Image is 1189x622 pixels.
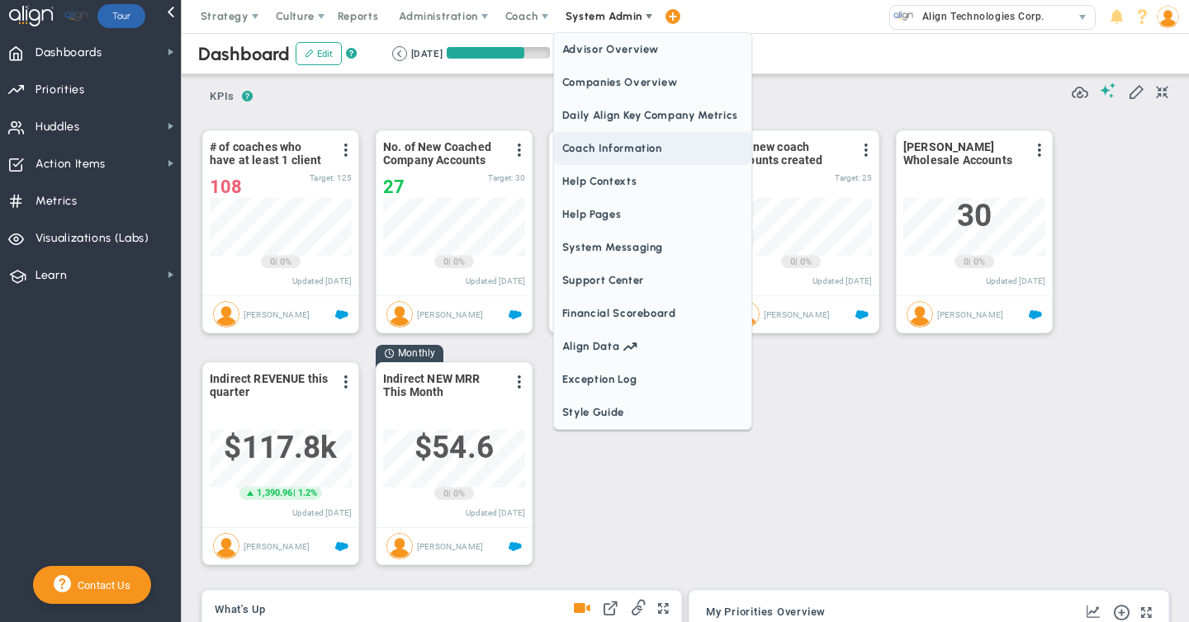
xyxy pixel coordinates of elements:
[964,256,969,269] span: 0
[210,140,329,167] span: # of coaches who have at least 1 client
[71,579,130,591] span: Contact Us
[36,110,80,144] span: Huddles
[554,231,751,264] span: System Messaging
[566,10,642,22] span: System Admin
[937,310,1003,319] span: [PERSON_NAME]
[509,540,522,554] span: Salesforce Enabled<br ></span>Indirect New ARR This Month - ET
[270,256,275,269] span: 0
[554,99,751,132] span: Daily Align Key Company Metrics
[280,257,291,267] span: 0%
[213,533,239,559] img: Eugene Terk
[198,43,290,65] span: Dashboard
[292,276,352,285] span: Updated [DATE]
[386,533,413,559] img: Eugene Terk
[453,488,465,499] span: 0%
[812,276,872,285] span: Updated [DATE]
[257,487,292,500] span: 1,390.96
[986,276,1045,285] span: Updated [DATE]
[862,173,872,182] span: 25
[310,173,334,182] span: Target:
[414,430,494,465] span: $54.6
[202,83,242,112] button: KPIs
[275,257,277,267] span: |
[1029,309,1042,322] span: Salesforce Enabled<br ></span>ALL Petra Wholesale Accounts - ET
[505,10,538,22] span: Coach
[903,140,1023,167] span: [PERSON_NAME] Wholesale Accounts
[244,542,310,551] span: [PERSON_NAME]
[509,309,522,322] span: Salesforce Enabled<br ></span>New Paid Coached Cos in Current Quarter
[764,310,830,319] span: [PERSON_NAME]
[36,73,85,107] span: Priorities
[1157,6,1179,28] img: 50249.Person.photo
[443,256,448,269] span: 0
[335,540,348,554] span: Salesforce Enabled<br ></span>Indirect Revenue - This Quarter - TO DAT
[907,301,933,327] img: Eugene Terk
[417,310,483,319] span: [PERSON_NAME]
[386,301,413,327] img: Eugene Terk
[957,198,992,233] span: 30
[466,508,525,517] span: Updated [DATE]
[202,83,242,110] span: KPIs
[383,372,503,398] span: Indirect NEW MRR This Month
[554,33,751,66] span: Advisor Overview
[969,257,971,267] span: |
[224,430,337,465] span: $117,762.78
[298,488,318,498] span: 1.2%
[835,173,860,182] span: Target:
[293,488,296,498] span: |
[554,264,751,297] span: Support Center
[337,173,352,182] span: 125
[215,604,266,615] span: What's Up
[36,147,106,181] span: Action Items
[36,258,67,293] span: Learn
[554,66,751,99] span: Companies Overview
[554,363,751,396] span: Exception Log
[411,46,443,61] div: [DATE]
[417,542,483,551] span: [PERSON_NAME]
[914,6,1045,27] span: Align Technologies Corp.
[730,140,850,167] span: # of new coach accounts created
[447,47,550,59] div: Period Progress: 75% Day 69 of 91 with 22 remaining.
[893,6,914,26] img: 10991.Company.photo
[383,177,405,197] span: 27
[488,173,513,182] span: Target:
[448,488,451,499] span: |
[36,184,78,219] span: Metrics
[335,309,348,322] span: Salesforce Enabled<br ></span>VIP Coaches
[1071,6,1095,29] span: select
[466,276,525,285] span: Updated [DATE]
[973,257,985,267] span: 0%
[554,297,751,330] span: Financial Scoreboard
[213,301,239,327] img: Eugene Terk
[448,257,451,267] span: |
[706,606,826,620] button: My Priorities Overview
[392,46,407,61] button: Go to previous period
[36,35,102,70] span: Dashboards
[36,221,149,256] span: Visualizations (Labs)
[790,256,795,269] span: 0
[1100,82,1116,98] span: Suggestions (AI Feature)
[296,42,342,65] button: Edit
[215,604,266,617] button: What's Up
[554,132,751,165] span: Coach Information
[706,606,826,618] span: My Priorities Overview
[800,257,812,267] span: 0%
[210,177,242,197] span: 108
[443,488,448,501] span: 0
[515,173,525,182] span: 30
[399,10,477,22] span: Administration
[383,140,503,167] span: No. of New Coached Company Accounts
[453,257,465,267] span: 0%
[276,10,315,22] span: Culture
[1128,82,1144,99] span: Edit My KPIs
[201,10,249,22] span: Strategy
[855,309,869,322] span: Salesforce Enabled<br ></span>New Coaches by Quarter
[554,330,751,363] a: Align Data
[554,396,751,429] span: Style Guide
[244,310,310,319] span: [PERSON_NAME]
[554,198,751,231] span: Help Pages
[292,508,352,517] span: Updated [DATE]
[1072,82,1088,98] span: Refresh Data
[210,372,329,398] span: Indirect REVENUE this quarter
[554,165,751,198] span: Help Contexts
